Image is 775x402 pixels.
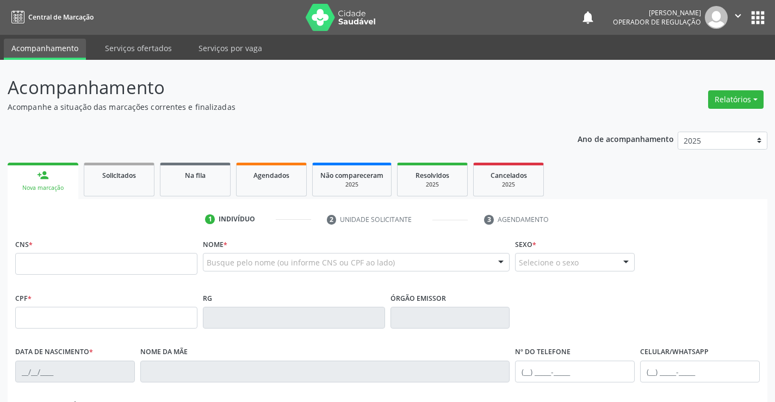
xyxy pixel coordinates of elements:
a: Serviços por vaga [191,39,270,58]
label: Celular/WhatsApp [640,344,709,361]
span: Não compareceram [320,171,383,180]
span: Busque pelo nome (ou informe CNS ou CPF ao lado) [207,257,395,268]
label: Data de nascimento [15,344,93,361]
button: Relatórios [708,90,764,109]
label: CNS [15,236,33,253]
input: (__) _____-_____ [640,361,760,382]
p: Ano de acompanhamento [578,132,674,145]
p: Acompanhamento [8,74,540,101]
div: 2025 [481,181,536,189]
label: RG [203,290,212,307]
p: Acompanhe a situação das marcações correntes e finalizadas [8,101,540,113]
button: apps [748,8,767,27]
span: Na fila [185,171,206,180]
div: 2025 [405,181,460,189]
button:  [728,6,748,29]
i:  [732,10,744,22]
span: Central de Marcação [28,13,94,22]
input: __/__/____ [15,361,135,382]
img: img [705,6,728,29]
div: Indivíduo [219,214,255,224]
div: Nova marcação [15,184,71,192]
button: notifications [580,10,596,25]
a: Central de Marcação [8,8,94,26]
a: Serviços ofertados [97,39,179,58]
span: Agendados [253,171,289,180]
span: Cancelados [491,171,527,180]
span: Selecione o sexo [519,257,579,268]
label: Nome da mãe [140,344,188,361]
label: Órgão emissor [390,290,446,307]
div: [PERSON_NAME] [613,8,701,17]
span: Operador de regulação [613,17,701,27]
label: Nº do Telefone [515,344,571,361]
label: Nome [203,236,227,253]
div: 1 [205,214,215,224]
label: CPF [15,290,32,307]
div: person_add [37,169,49,181]
input: (__) _____-_____ [515,361,635,382]
span: Solicitados [102,171,136,180]
span: Resolvidos [416,171,449,180]
a: Acompanhamento [4,39,86,60]
div: 2025 [320,181,383,189]
label: Sexo [515,236,536,253]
